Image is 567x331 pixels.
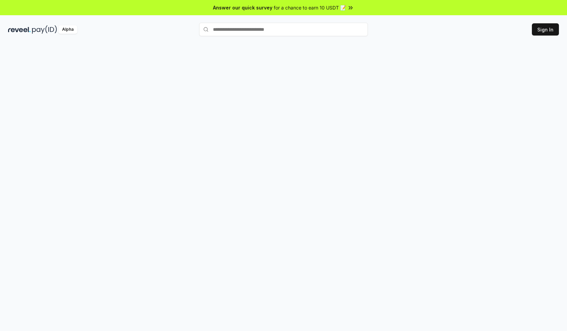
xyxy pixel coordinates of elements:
[213,4,272,11] span: Answer our quick survey
[8,25,31,34] img: reveel_dark
[532,23,559,36] button: Sign In
[274,4,346,11] span: for a chance to earn 10 USDT 📝
[32,25,57,34] img: pay_id
[58,25,77,34] div: Alpha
